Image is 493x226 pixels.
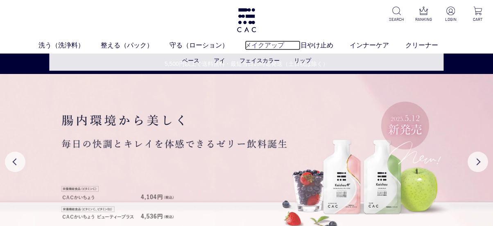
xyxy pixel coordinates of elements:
[245,40,301,50] a: メイクアップ
[388,16,405,22] p: SEARCH
[469,16,486,22] p: CART
[388,7,405,22] a: SEARCH
[301,40,350,50] a: 日やけ止め
[38,40,101,50] a: 洗う（洗浄料）
[101,40,170,50] a: 整える（パック）
[442,16,459,22] p: LOGIN
[240,57,280,64] a: フェイスカラー
[405,40,455,50] a: クリーナー
[469,7,486,22] a: CART
[170,40,245,50] a: 守る（ローション）
[0,60,493,68] a: 5,500円以上で送料無料・最短当日16時迄発送（土日祝は除く）
[214,57,225,64] a: アイ
[236,8,257,32] img: logo
[350,40,405,50] a: インナーケア
[294,57,311,64] a: リップ
[182,57,199,64] a: ベース
[415,7,432,22] a: RANKING
[468,152,488,172] button: Next
[5,152,25,172] button: Previous
[442,7,459,22] a: LOGIN
[415,16,432,22] p: RANKING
